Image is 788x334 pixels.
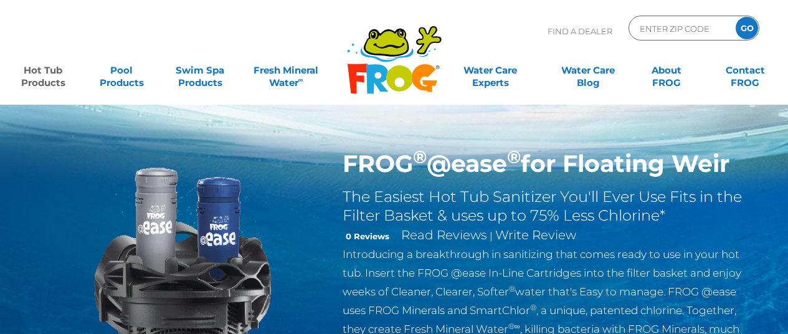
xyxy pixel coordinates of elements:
a: Write Review [495,227,576,242]
p: Find A Dealer [548,16,612,47]
a: Read Reviews [401,227,487,242]
input: Zip Code Form [638,19,723,37]
h1: FROG @ease for Floating Weir [343,150,749,178]
h2: The Easiest Hot Tub Sanitizer You'll Ever Use Fits in the Filter Basket & uses up to 75% Less Chl... [343,188,749,225]
a: PoolProducts [91,58,152,83]
sup: ® [507,146,521,168]
sup: ® [509,284,515,293]
a: Swim SpaProducts [169,58,230,83]
a: Water CareExperts [441,58,540,83]
a: ContactFROG [714,58,776,83]
sup: ® [530,303,536,312]
sup: ® [508,322,515,331]
a: AboutFROG [636,58,697,83]
sup: ® [413,146,427,168]
sup: ∞ [515,322,520,331]
a: Hot TubProducts [12,58,74,83]
a: Water CareBlog [558,58,619,83]
sup: ∞ [298,75,303,84]
strong: 0 Reviews [346,231,389,241]
input: GO [736,17,758,39]
a: Fresh MineralWater∞ [248,58,325,83]
span: | [490,230,493,242]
